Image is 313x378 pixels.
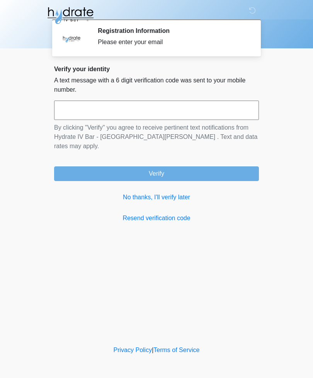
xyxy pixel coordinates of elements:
a: Resend verification code [54,214,259,223]
div: Please enter your email [98,38,247,47]
h2: Verify your identity [54,65,259,73]
img: Hydrate IV Bar - Fort Collins Logo [46,6,94,25]
p: A text message with a 6 digit verification code was sent to your mobile number. [54,76,259,94]
img: Agent Avatar [60,27,83,50]
a: Privacy Policy [114,347,152,353]
button: Verify [54,166,259,181]
a: No thanks, I'll verify later [54,193,259,202]
p: By clicking "Verify" you agree to receive pertinent text notifications from Hydrate IV Bar - [GEO... [54,123,259,151]
a: | [152,347,153,353]
a: Terms of Service [153,347,199,353]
